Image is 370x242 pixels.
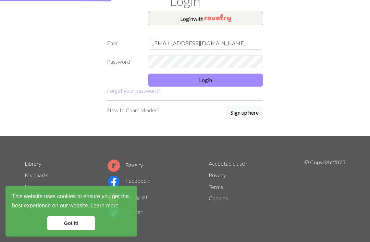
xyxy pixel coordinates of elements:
button: Login [148,74,263,87]
a: dismiss cookie message [47,216,95,230]
img: Ravelry logo [108,160,120,172]
a: Home [25,183,40,190]
p: New to Chart Minder? [107,106,159,114]
a: Cookies [209,195,228,201]
a: Sign up here [226,106,263,120]
label: Email [103,37,144,50]
div: cookieconsent [5,186,137,237]
a: Terms [209,183,223,190]
img: Facebook logo [108,175,120,188]
button: Sign up here [226,106,263,119]
a: Facebook [108,177,149,184]
p: © Copyright 2025 [304,158,345,220]
img: Ravelry [205,14,231,22]
a: Ravelry [108,162,143,168]
a: learn more about cookies [89,201,120,211]
label: Password [103,55,144,68]
button: Loginwith [148,12,263,25]
a: Privacy [209,172,226,178]
a: Acceptable use [209,160,245,167]
a: My charts [25,172,48,178]
span: This website uses cookies to ensure you get the best experience on our website. [12,192,131,211]
a: Library [25,160,41,167]
a: Forgot your password? [107,87,160,94]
